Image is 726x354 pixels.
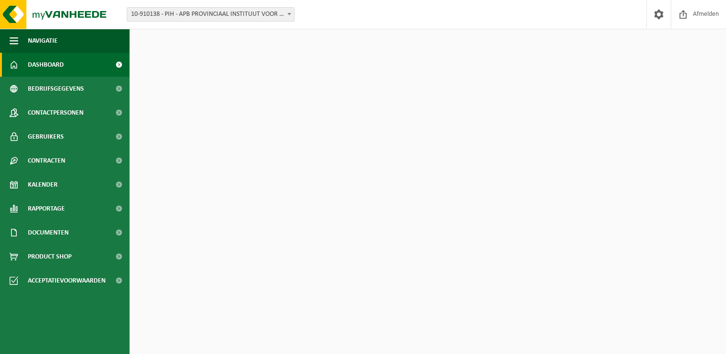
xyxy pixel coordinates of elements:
span: Product Shop [28,245,71,269]
span: Contactpersonen [28,101,83,125]
span: 10-910138 - PIH - APB PROVINCIAAL INSTITUUT VOOR HYGIENE - ANTWERPEN [127,8,294,21]
span: Kalender [28,173,58,197]
span: Navigatie [28,29,58,53]
span: Dashboard [28,53,64,77]
span: Rapportage [28,197,65,221]
span: Acceptatievoorwaarden [28,269,106,293]
span: Gebruikers [28,125,64,149]
span: Documenten [28,221,69,245]
span: Contracten [28,149,65,173]
span: Bedrijfsgegevens [28,77,84,101]
span: 10-910138 - PIH - APB PROVINCIAAL INSTITUUT VOOR HYGIENE - ANTWERPEN [127,7,295,22]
